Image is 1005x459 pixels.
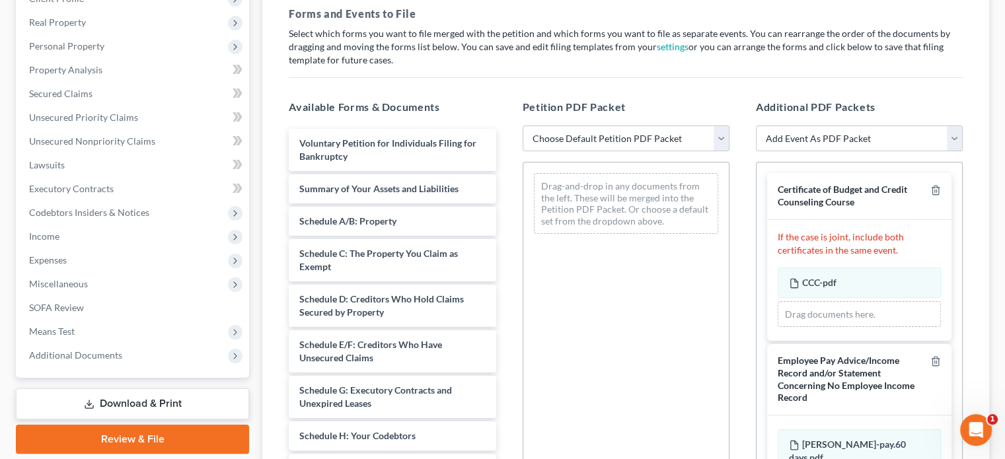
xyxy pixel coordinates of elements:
[29,88,93,99] span: Secured Claims
[29,230,59,242] span: Income
[16,388,249,419] a: Download & Print
[19,82,249,106] a: Secured Claims
[19,58,249,82] a: Property Analysis
[960,414,992,446] iframe: Intercom live chat
[29,40,104,52] span: Personal Property
[299,183,459,194] span: Summary of Your Assets and Liabilities
[299,430,416,441] span: Schedule H: Your Codebtors
[29,278,88,289] span: Miscellaneous
[29,159,65,170] span: Lawsuits
[778,301,941,328] div: Drag documents here.
[29,326,75,337] span: Means Test
[802,277,837,288] span: CCC-pdf
[778,230,941,257] p: If the case is joint, include both certificates in the same event.
[299,293,464,318] span: Schedule D: Creditors Who Hold Claims Secured by Property
[299,137,476,162] span: Voluntary Petition for Individuals Filing for Bankruptcy
[987,414,998,425] span: 1
[19,129,249,153] a: Unsecured Nonpriority Claims
[16,425,249,454] a: Review & File
[19,177,249,201] a: Executory Contracts
[29,112,138,123] span: Unsecured Priority Claims
[29,64,102,75] span: Property Analysis
[19,296,249,320] a: SOFA Review
[19,106,249,129] a: Unsecured Priority Claims
[523,100,626,113] span: Petition PDF Packet
[778,355,914,403] span: Employee Pay Advice/Income Record and/or Statement Concerning No Employee Income Record
[299,384,452,409] span: Schedule G: Executory Contracts and Unexpired Leases
[756,99,963,115] h5: Additional PDF Packets
[29,349,122,361] span: Additional Documents
[299,339,442,363] span: Schedule E/F: Creditors Who Have Unsecured Claims
[289,6,963,22] h5: Forms and Events to File
[29,207,149,218] span: Codebtors Insiders & Notices
[29,17,86,28] span: Real Property
[299,248,458,272] span: Schedule C: The Property You Claim as Exempt
[29,302,84,313] span: SOFA Review
[289,99,496,115] h5: Available Forms & Documents
[29,254,67,265] span: Expenses
[299,215,396,227] span: Schedule A/B: Property
[289,27,963,67] p: Select which forms you want to file merged with the petition and which forms you want to file as ...
[19,153,249,177] a: Lawsuits
[29,135,155,147] span: Unsecured Nonpriority Claims
[29,183,114,194] span: Executory Contracts
[657,41,689,52] a: settings
[778,184,907,207] span: Certificate of Budget and Credit Counseling Course
[534,173,718,234] div: Drag-and-drop in any documents from the left. These will be merged into the Petition PDF Packet. ...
